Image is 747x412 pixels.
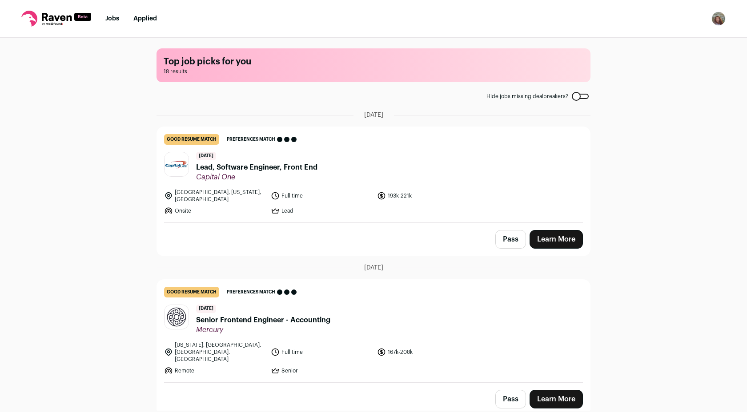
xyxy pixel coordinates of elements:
[157,127,590,222] a: good resume match Preferences match [DATE] Lead, Software Engineer, Front End Capital One [GEOGRA...
[711,12,726,26] img: 11655950-medium_jpg
[196,315,330,325] span: Senior Frontend Engineer - Accounting
[157,280,590,382] a: good resume match Preferences match [DATE] Senior Frontend Engineer - Accounting Mercury [US_STAT...
[364,263,383,272] span: [DATE]
[271,366,372,375] li: Senior
[530,390,583,408] a: Learn More
[165,152,189,176] img: 24b4cd1a14005e1eb0453b1a75ab48f7ab5ae425408ff78ab99c55fada566dcb.jpg
[196,173,317,182] span: Capital One
[164,341,265,363] li: [US_STATE], [GEOGRAPHIC_DATA], [GEOGRAPHIC_DATA], [GEOGRAPHIC_DATA]
[271,206,372,215] li: Lead
[133,16,157,22] a: Applied
[164,55,583,68] h1: Top job picks for you
[196,325,330,334] span: Mercury
[486,93,568,100] span: Hide jobs missing dealbreakers?
[377,341,478,363] li: 167k-208k
[164,287,219,297] div: good resume match
[164,366,265,375] li: Remote
[164,134,219,145] div: good resume match
[271,189,372,203] li: Full time
[495,230,526,249] button: Pass
[164,206,265,215] li: Onsite
[377,189,478,203] li: 193k-221k
[196,305,216,313] span: [DATE]
[196,152,216,160] span: [DATE]
[227,135,275,144] span: Preferences match
[196,162,317,173] span: Lead, Software Engineer, Front End
[105,16,119,22] a: Jobs
[495,390,526,408] button: Pass
[165,305,189,329] img: 846b5c207fea9cf70e17118eff14f0320b93d77f8a950151f82126f03dbb8b25.jpg
[227,288,275,297] span: Preferences match
[364,111,383,119] span: [DATE]
[271,341,372,363] li: Full time
[164,189,265,203] li: [GEOGRAPHIC_DATA], [US_STATE], [GEOGRAPHIC_DATA]
[164,68,583,75] span: 18 results
[711,12,726,26] button: Open dropdown
[530,230,583,249] a: Learn More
